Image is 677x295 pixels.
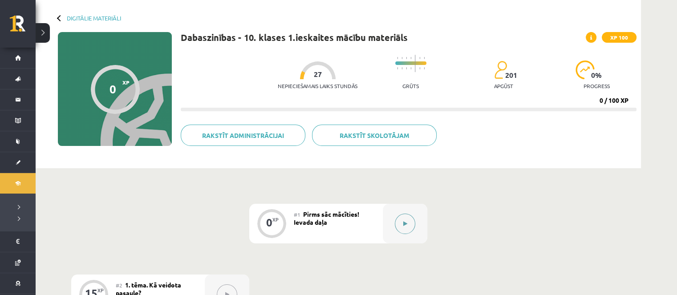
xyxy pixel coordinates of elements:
img: icon-short-line-57e1e144782c952c97e751825c79c345078a6d821885a25fce030b3d8c18986b.svg [406,67,407,69]
span: Pirms sāc mācīties! Ievada daļa [294,210,359,226]
img: icon-short-line-57e1e144782c952c97e751825c79c345078a6d821885a25fce030b3d8c18986b.svg [419,67,420,69]
span: 0 % [591,71,602,79]
a: Digitālie materiāli [67,15,121,21]
div: 0 [109,82,116,96]
img: icon-short-line-57e1e144782c952c97e751825c79c345078a6d821885a25fce030b3d8c18986b.svg [401,57,402,59]
img: icon-short-line-57e1e144782c952c97e751825c79c345078a6d821885a25fce030b3d8c18986b.svg [410,57,411,59]
img: icon-short-line-57e1e144782c952c97e751825c79c345078a6d821885a25fce030b3d8c18986b.svg [401,67,402,69]
img: icon-short-line-57e1e144782c952c97e751825c79c345078a6d821885a25fce030b3d8c18986b.svg [410,67,411,69]
img: icon-short-line-57e1e144782c952c97e751825c79c345078a6d821885a25fce030b3d8c18986b.svg [397,67,398,69]
img: icon-short-line-57e1e144782c952c97e751825c79c345078a6d821885a25fce030b3d8c18986b.svg [424,67,425,69]
p: apgūst [494,83,513,89]
a: Rakstīt administrācijai [181,125,305,146]
div: XP [97,288,104,293]
span: 27 [314,70,322,78]
span: XP 100 [602,32,636,43]
span: #1 [294,211,300,218]
img: students-c634bb4e5e11cddfef0936a35e636f08e4e9abd3cc4e673bd6f9a4125e45ecb1.svg [494,61,507,79]
img: icon-short-line-57e1e144782c952c97e751825c79c345078a6d821885a25fce030b3d8c18986b.svg [419,57,420,59]
img: icon-short-line-57e1e144782c952c97e751825c79c345078a6d821885a25fce030b3d8c18986b.svg [406,57,407,59]
div: XP [272,217,279,222]
a: Rakstīt skolotājam [312,125,437,146]
img: icon-progress-161ccf0a02000e728c5f80fcf4c31c7af3da0e1684b2b1d7c360e028c24a22f1.svg [576,61,595,79]
div: 0 [266,218,272,226]
h1: Dabaszinības - 10. klases 1.ieskaites mācību materiāls [181,32,408,43]
p: Grūts [402,83,419,89]
img: icon-long-line-d9ea69661e0d244f92f715978eff75569469978d946b2353a9bb055b3ed8787d.svg [415,55,416,72]
img: icon-short-line-57e1e144782c952c97e751825c79c345078a6d821885a25fce030b3d8c18986b.svg [424,57,425,59]
span: 201 [505,71,517,79]
p: progress [584,83,610,89]
img: icon-short-line-57e1e144782c952c97e751825c79c345078a6d821885a25fce030b3d8c18986b.svg [397,57,398,59]
span: XP [122,79,130,85]
a: Rīgas 1. Tālmācības vidusskola [10,16,36,38]
span: #2 [116,282,122,289]
p: Nepieciešamais laiks stundās [278,83,357,89]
